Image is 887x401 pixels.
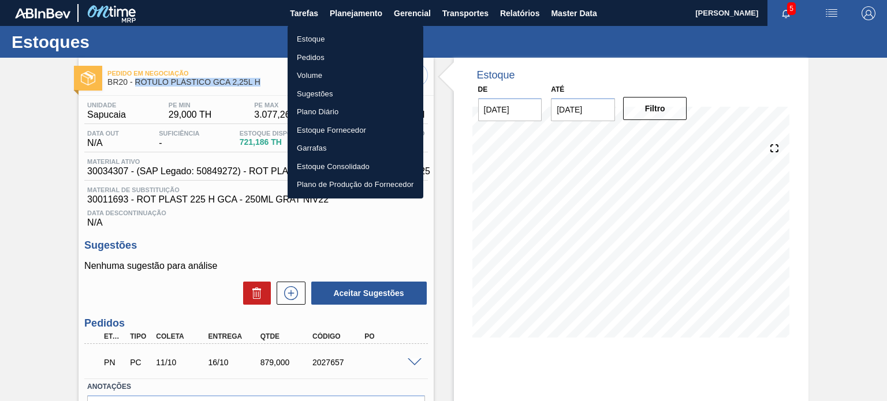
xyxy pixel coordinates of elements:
[288,175,423,194] a: Plano de Produção do Fornecedor
[288,103,423,121] a: Plano Diário
[288,121,423,140] a: Estoque Fornecedor
[288,30,423,48] a: Estoque
[288,158,423,176] a: Estoque Consolidado
[288,66,423,85] a: Volume
[288,85,423,103] a: Sugestões
[288,48,423,67] a: Pedidos
[288,139,423,158] a: Garrafas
